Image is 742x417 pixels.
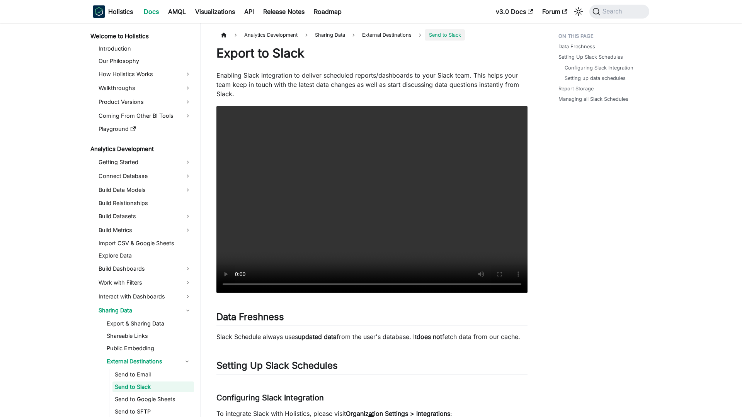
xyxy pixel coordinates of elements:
[216,393,528,403] h3: Configuring Slack Integration
[362,32,412,38] span: External Destinations
[589,5,649,19] button: Search (Command+K)
[216,332,528,341] p: Slack Schedule always uses from the user's database. It fetch data from our cache.
[358,29,415,41] a: External Destinations
[538,5,572,18] a: Forum
[85,23,201,417] nav: Docs sidebar
[96,224,194,236] a: Build Metrics
[240,5,259,18] a: API
[104,343,194,354] a: Public Embedding
[216,46,528,61] h1: Export to Slack
[104,355,180,368] a: External Destinations
[558,43,595,50] a: Data Freshness
[96,263,194,275] a: Build Dashboards
[558,85,594,92] a: Report Storage
[216,360,528,375] h2: Setting Up Slack Schedules
[565,75,626,82] a: Setting up data schedules
[88,31,194,42] a: Welcome to Holistics
[163,5,191,18] a: AMQL
[93,5,105,18] img: Holistics
[565,64,633,71] a: Configuring Slack Integration
[572,5,585,18] button: Switch between dark and light mode (currently system mode)
[96,238,194,249] a: Import CSV & Google Sheets
[104,331,194,341] a: Shareable Links
[600,8,627,15] span: Search
[259,5,309,18] a: Release Notes
[425,29,465,41] span: Send to Slack
[96,276,194,289] a: Work with Filters
[96,68,194,80] a: How Holistics Works
[96,156,194,168] a: Getting Started
[216,71,528,98] p: Enabling Slack integration to deliver scheduled reports/dashboards to your Slack team. This helps...
[112,381,194,392] a: Send to Slack
[96,170,194,182] a: Connect Database
[96,124,194,134] a: Playground
[309,5,346,18] a: Roadmap
[96,250,194,261] a: Explore Data
[112,406,194,417] a: Send to SFTP
[417,333,442,341] strong: does not
[104,318,194,329] a: Export & Sharing Data
[96,184,194,196] a: Build Data Models
[96,43,194,54] a: Introduction
[191,5,240,18] a: Visualizations
[96,82,194,94] a: Walkthroughs
[558,53,623,61] a: Setting Up Slack Schedules
[96,96,194,108] a: Product Versions
[558,95,628,103] a: Managing all Slack Schedules
[108,7,133,16] b: Holistics
[96,56,194,66] a: Our Philosophy
[93,5,133,18] a: HolisticsHolisticsHolistics
[216,29,528,41] nav: Breadcrumbs
[216,106,528,293] video: Your browser does not support embedding video, but you can .
[96,110,194,122] a: Coming From Other BI Tools
[88,144,194,154] a: Analytics Development
[491,5,538,18] a: v3.0 Docs
[180,355,194,368] button: Collapse sidebar category 'External Destinations'
[96,210,194,222] a: Build Datasets
[96,290,194,303] a: Interact with Dashboards
[139,5,163,18] a: Docs
[216,311,528,326] h2: Data Freshness
[96,304,194,317] a: Sharing Data
[96,198,194,208] a: Build Relationships
[311,29,349,41] span: Sharing Data
[112,369,194,380] a: Send to Email
[240,29,301,41] span: Analytics Development
[112,394,194,405] a: Send to Google Sheets
[298,333,337,341] strong: updated data
[216,29,231,41] a: Home page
